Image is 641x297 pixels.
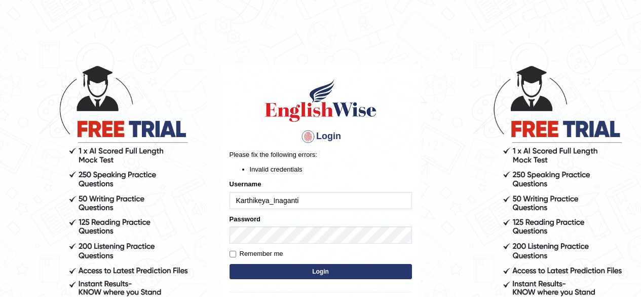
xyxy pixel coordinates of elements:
[230,179,261,189] label: Username
[230,251,236,257] input: Remember me
[230,150,412,159] p: Please fix the following errors:
[230,249,283,259] label: Remember me
[230,128,412,145] h4: Login
[250,164,412,174] li: Invalid credentials
[230,214,260,224] label: Password
[263,78,379,123] img: Logo of English Wise sign in for intelligent practice with AI
[230,264,412,279] button: Login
